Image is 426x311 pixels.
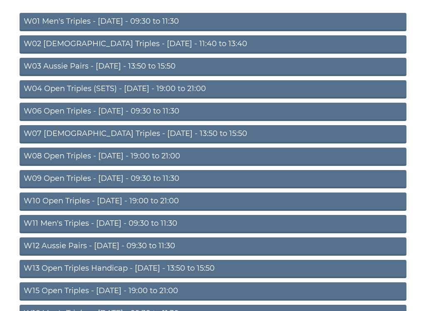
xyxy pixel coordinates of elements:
a: W11 Men's Triples - [DATE] - 09:30 to 11:30 [20,215,406,234]
a: W13 Open Triples Handicap - [DATE] - 13:50 to 15:50 [20,260,406,279]
a: W08 Open Triples - [DATE] - 19:00 to 21:00 [20,148,406,166]
a: W01 Men's Triples - [DATE] - 09:30 to 11:30 [20,13,406,32]
a: W07 [DEMOGRAPHIC_DATA] Triples - [DATE] - 13:50 to 15:50 [20,126,406,144]
a: W10 Open Triples - [DATE] - 19:00 to 21:00 [20,193,406,211]
a: W09 Open Triples - [DATE] - 09:30 to 11:30 [20,170,406,189]
a: W02 [DEMOGRAPHIC_DATA] Triples - [DATE] - 11:40 to 13:40 [20,36,406,54]
a: W03 Aussie Pairs - [DATE] - 13:50 to 15:50 [20,58,406,77]
a: W06 Open Triples - [DATE] - 09:30 to 11:30 [20,103,406,121]
a: W15 Open Triples - [DATE] - 19:00 to 21:00 [20,283,406,301]
a: W04 Open Triples (SETS) - [DATE] - 19:00 to 21:00 [20,81,406,99]
a: W12 Aussie Pairs - [DATE] - 09:30 to 11:30 [20,238,406,256]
